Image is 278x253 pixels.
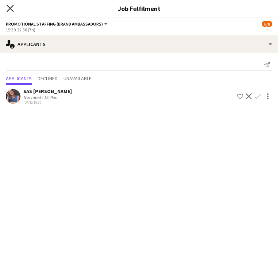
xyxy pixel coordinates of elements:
span: 6/8 [262,21,272,27]
div: 15:30-22:30 (7h) [6,27,272,32]
div: 12.4km [42,95,59,100]
span: Applicants [6,76,32,81]
div: SAS [PERSON_NAME] [23,88,72,95]
span: Declined [38,76,58,81]
div: [DATE] 19:30 [23,100,72,105]
span: Unavailable [63,76,92,81]
div: Not rated [23,95,42,100]
span: Promotional Staffing (Brand Ambassadors) [6,21,103,27]
button: Promotional Staffing (Brand Ambassadors) [6,21,109,27]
